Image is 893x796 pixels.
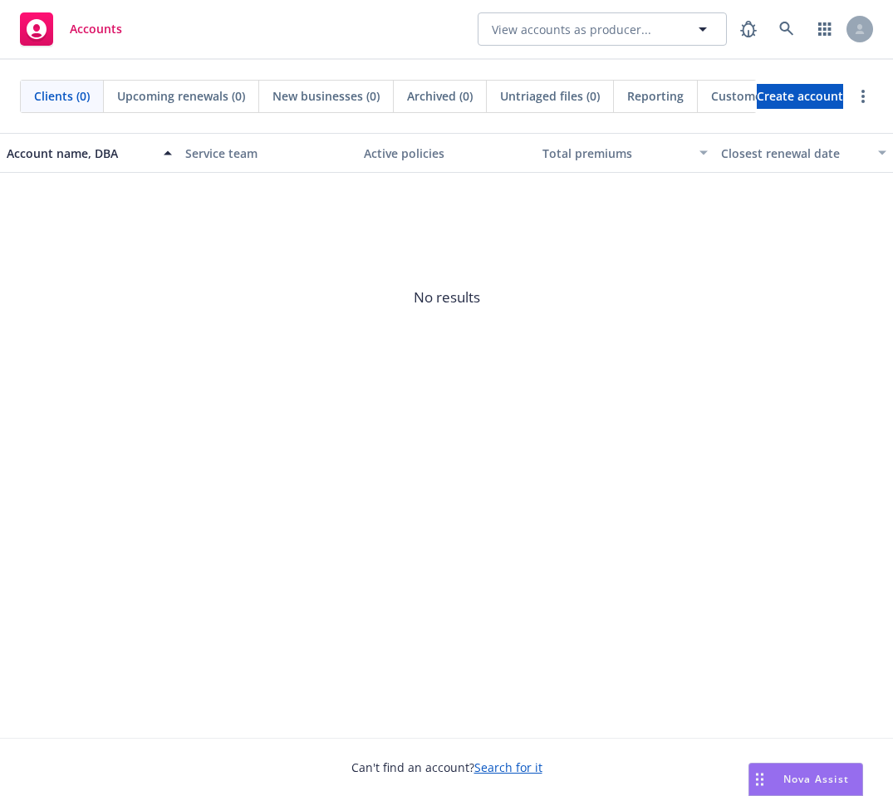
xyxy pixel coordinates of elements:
button: Nova Assist [748,763,863,796]
span: Reporting [627,87,684,105]
span: Nova Assist [783,772,849,786]
span: Can't find an account? [351,759,542,776]
div: Account name, DBA [7,145,154,162]
div: Active policies [364,145,529,162]
span: View accounts as producer... [492,21,651,38]
span: Customer Directory [711,87,823,105]
span: Create account [757,81,843,112]
a: more [853,86,873,106]
span: Archived (0) [407,87,473,105]
span: New businesses (0) [272,87,380,105]
div: Total premiums [542,145,689,162]
a: Switch app [808,12,841,46]
span: Accounts [70,22,122,36]
div: Closest renewal date [721,145,868,162]
span: Clients (0) [34,87,90,105]
button: Active policies [357,133,536,173]
span: Upcoming renewals (0) [117,87,245,105]
a: Search [770,12,803,46]
div: Drag to move [749,764,770,795]
button: View accounts as producer... [478,12,727,46]
div: Service team [185,145,351,162]
button: Service team [179,133,357,173]
a: Create account [757,84,843,109]
a: Report a Bug [732,12,765,46]
a: Search for it [474,759,542,775]
a: Accounts [13,6,129,52]
button: Closest renewal date [714,133,893,173]
button: Total premiums [536,133,714,173]
span: Untriaged files (0) [500,87,600,105]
